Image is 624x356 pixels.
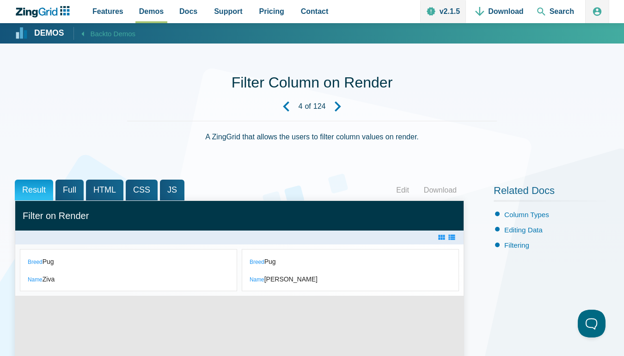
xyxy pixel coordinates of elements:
[250,276,264,283] span: Name
[301,7,329,15] span: Contact
[437,233,446,242] zg-button: layoutcard
[16,28,64,39] a: Demos
[305,102,311,110] span: of
[28,276,43,283] span: Name
[504,211,549,219] a: Column Types
[424,184,457,196] span: Download
[578,310,606,337] iframe: Help Scout Beacon - Open
[313,102,326,110] span: 124
[133,183,150,197] span: CSS
[274,94,299,119] a: Previous Demo
[259,7,284,15] span: Pricing
[34,28,64,37] span: Demos
[106,30,135,37] span: to Demos
[43,275,55,283] span: Ziva
[250,259,264,265] span: Breed
[494,185,555,196] span: Related Docs
[43,258,54,265] span: Pug
[93,183,116,197] span: HTML
[504,226,543,234] a: Editing Data
[232,74,393,91] span: Filter Column on Render
[325,94,350,119] a: Next Demo
[214,7,242,15] span: Support
[63,183,76,197] span: Full
[179,7,197,15] span: Docs
[23,211,89,221] span: Filter on Render
[91,30,106,37] span: Back
[22,183,46,197] span: Result
[447,233,456,242] zg-button: layoutrow
[299,102,303,110] span: 4
[389,183,416,197] a: Edit
[15,6,74,18] a: ZingChart Logo. Click to return to the homepage
[264,258,276,265] span: Pug
[73,27,136,39] a: Backto Demos
[416,183,464,197] a: Download
[205,133,419,141] span: A ZingGrid that allows the users to filter column values on render.
[92,7,123,15] span: Features
[28,259,43,265] span: Breed
[139,7,164,15] span: Demos
[167,183,177,197] span: JS
[396,184,409,196] span: Edit
[504,241,529,249] a: Filtering
[264,275,318,283] span: [PERSON_NAME]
